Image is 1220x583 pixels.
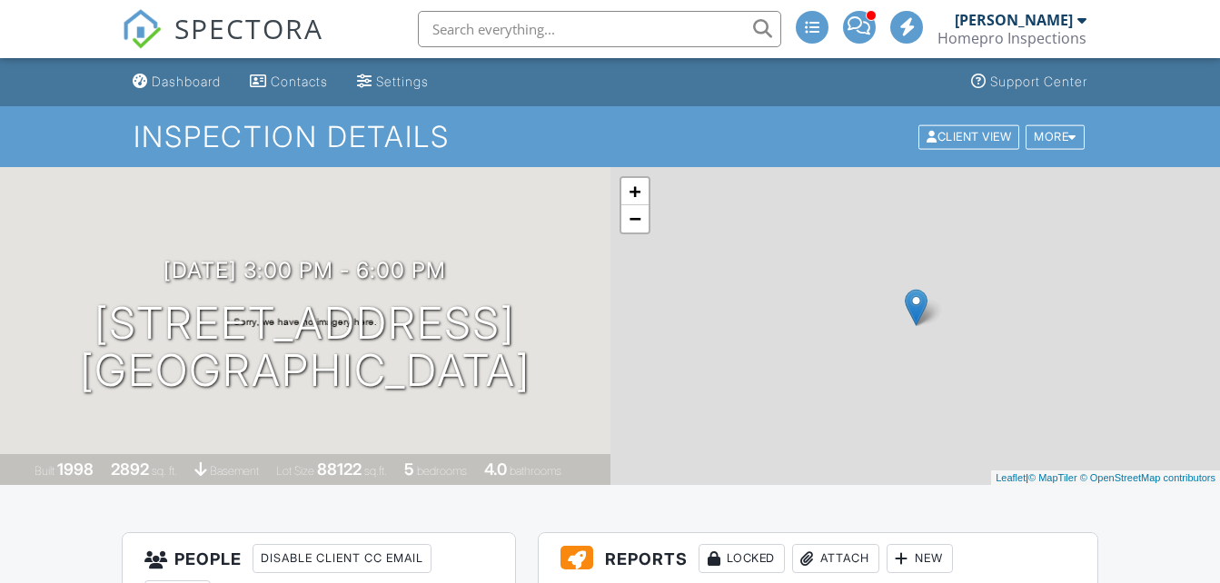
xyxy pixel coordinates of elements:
a: © OpenStreetMap contributors [1080,472,1215,483]
div: Client View [918,124,1019,149]
a: Settings [350,65,436,99]
a: Client View [917,129,1024,143]
div: Locked [699,544,785,573]
span: basement [210,464,259,478]
div: 4.0 [484,459,507,479]
span: bathrooms [510,464,561,478]
div: [PERSON_NAME] [955,11,1073,29]
div: | [991,470,1220,486]
a: Zoom in [621,178,649,205]
a: Dashboard [125,65,228,99]
a: © MapTiler [1028,472,1077,483]
span: Lot Size [276,464,314,478]
div: Homepro Inspections [937,29,1086,47]
span: Built [35,464,55,478]
div: Support Center [990,74,1087,89]
div: 2892 [111,459,149,479]
h1: [STREET_ADDRESS] [GEOGRAPHIC_DATA] [80,300,531,396]
div: New [887,544,953,573]
span: SPECTORA [174,9,323,47]
div: Dashboard [152,74,221,89]
div: More [1026,124,1085,149]
a: SPECTORA [122,25,323,63]
span: sq.ft. [364,464,387,478]
img: The Best Home Inspection Software - Spectora [122,9,162,49]
div: Settings [376,74,429,89]
a: Support Center [964,65,1095,99]
div: Disable Client CC Email [253,544,431,573]
a: Contacts [243,65,335,99]
div: Contacts [271,74,328,89]
div: 1998 [57,459,94,479]
input: Search everything... [418,11,781,47]
div: Attach [792,544,879,573]
div: 88122 [317,459,362,479]
h1: Inspection Details [134,121,1086,153]
span: bedrooms [417,464,467,478]
h3: [DATE] 3:00 pm - 6:00 pm [164,258,446,282]
a: Leaflet [996,472,1026,483]
span: sq. ft. [152,464,177,478]
div: 5 [404,459,414,479]
a: Zoom out [621,205,649,232]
